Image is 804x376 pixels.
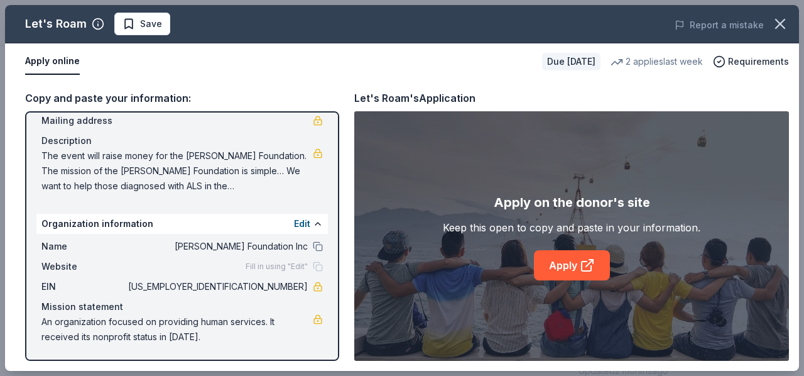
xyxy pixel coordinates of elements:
span: Save [140,16,162,31]
span: [US_EMPLOYER_IDENTIFICATION_NUMBER] [126,279,308,294]
div: 2 applies last week [611,54,703,69]
div: Organization information [36,214,328,234]
div: Mission statement [41,299,323,314]
div: Copy and paste your information: [25,90,339,106]
div: Apply on the donor's site [494,192,650,213]
span: [PERSON_NAME] Foundation Inc [126,239,308,254]
span: Requirements [728,54,789,69]
span: The event will raise money for the [PERSON_NAME] Foundation. The mission of the [PERSON_NAME] Fou... [41,148,313,194]
div: Due [DATE] [542,53,600,70]
span: Name [41,239,126,254]
button: Save [114,13,170,35]
button: Edit [294,216,310,231]
button: Report a mistake [675,18,764,33]
div: Keep this open to copy and paste in your information. [443,220,700,235]
span: An organization focused on providing human services. It received its nonprofit status in [DATE]. [41,314,313,345]
span: Mailing address [41,113,126,128]
div: Let's Roam [25,14,87,34]
span: EIN [41,279,126,294]
button: Requirements [713,54,789,69]
button: Apply online [25,48,80,75]
span: Fill in using "Edit" [246,262,308,272]
span: Website [41,259,126,274]
a: Apply [534,250,610,280]
div: Let's Roam's Application [354,90,475,106]
div: Description [41,133,323,148]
